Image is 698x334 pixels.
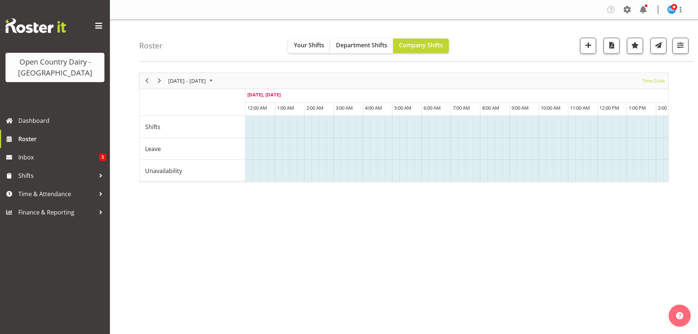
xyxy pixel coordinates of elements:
button: Highlight an important date within the roster. [627,38,643,54]
span: Dashboard [18,115,106,126]
button: Company Shifts [393,38,449,53]
span: 5 [99,154,106,161]
span: Time & Attendance [18,188,95,199]
h4: Roster [139,41,163,50]
img: help-xxl-2.png [676,312,683,319]
span: Department Shifts [336,41,387,49]
button: Download a PDF of the roster according to the set date range. [603,38,620,54]
button: Send a list of all shifts for the selected filtered period to all rostered employees. [650,38,666,54]
span: Inbox [18,152,99,163]
img: steve-webb7510.jpg [667,5,676,14]
button: Your Shifts [288,38,330,53]
span: Roster [18,133,106,144]
img: Rosterit website logo [5,18,66,33]
button: Add a new shift [580,38,596,54]
span: Finance & Reporting [18,207,95,218]
div: Open Country Dairy - [GEOGRAPHIC_DATA] [13,56,97,78]
button: Department Shifts [330,38,393,53]
span: Shifts [18,170,95,181]
button: Filter Shifts [672,38,688,54]
span: Company Shifts [399,41,443,49]
span: Your Shifts [294,41,324,49]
